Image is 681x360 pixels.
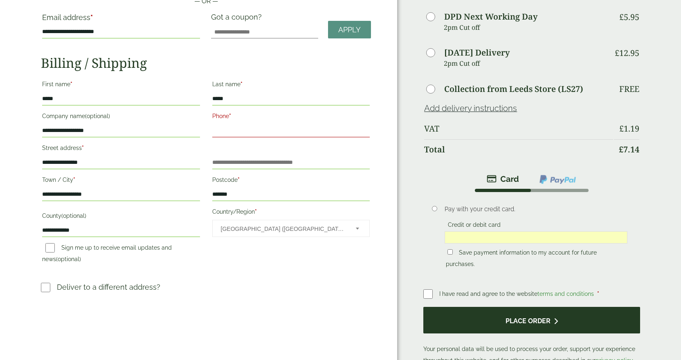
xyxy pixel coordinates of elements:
p: 2pm Cut off [444,21,613,34]
label: Phone [212,110,370,124]
p: Pay with your credit card. [445,205,627,214]
abbr: required [240,81,243,87]
span: (optional) [61,212,86,219]
bdi: 12.95 [615,47,639,58]
h2: Billing / Shipping [41,55,371,71]
button: Place order [423,307,640,333]
span: £ [619,11,624,22]
img: ppcp-gateway.png [539,174,577,185]
label: Email address [42,14,200,25]
abbr: required [73,177,75,183]
abbr: required [597,291,599,297]
p: 2pm Cut off [444,57,613,69]
label: [DATE] Delivery [444,49,510,57]
label: Credit or debit card [445,221,504,230]
img: stripe.png [487,174,519,184]
span: Apply [338,25,361,34]
span: (optional) [85,113,110,119]
label: Street address [42,142,200,156]
label: Last name [212,78,370,92]
abbr: required [90,13,93,22]
th: VAT [424,119,613,139]
span: (optional) [56,256,81,262]
bdi: 1.19 [619,123,639,134]
a: Apply [328,21,371,38]
abbr: required [229,113,231,119]
label: Collection from Leeds Store (LS27) [444,85,583,93]
input: Sign me up to receive email updates and news(optional) [45,243,55,253]
a: Add delivery instructions [424,103,517,113]
label: Got a coupon? [211,13,265,25]
label: Sign me up to receive email updates and news [42,244,172,265]
abbr: required [238,177,240,183]
a: terms and conditions [537,291,594,297]
label: DPD Next Working Day [444,13,537,21]
bdi: 5.95 [619,11,639,22]
label: First name [42,78,200,92]
abbr: required [255,208,257,215]
span: I have read and agree to the website [439,291,596,297]
span: £ [619,144,623,155]
label: County [42,210,200,224]
span: Country/Region [212,220,370,237]
abbr: required [82,145,84,151]
label: Town / City [42,174,200,188]
bdi: 7.14 [619,144,639,155]
label: Country/Region [212,206,370,220]
label: Postcode [212,174,370,188]
label: Save payment information to my account for future purchases. [446,249,597,270]
th: Total [424,139,613,159]
span: £ [615,47,619,58]
abbr: required [70,81,72,87]
span: £ [619,123,624,134]
p: Deliver to a different address? [57,282,160,293]
span: United Kingdom (UK) [221,220,345,237]
label: Company name [42,110,200,124]
p: Free [619,84,639,94]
